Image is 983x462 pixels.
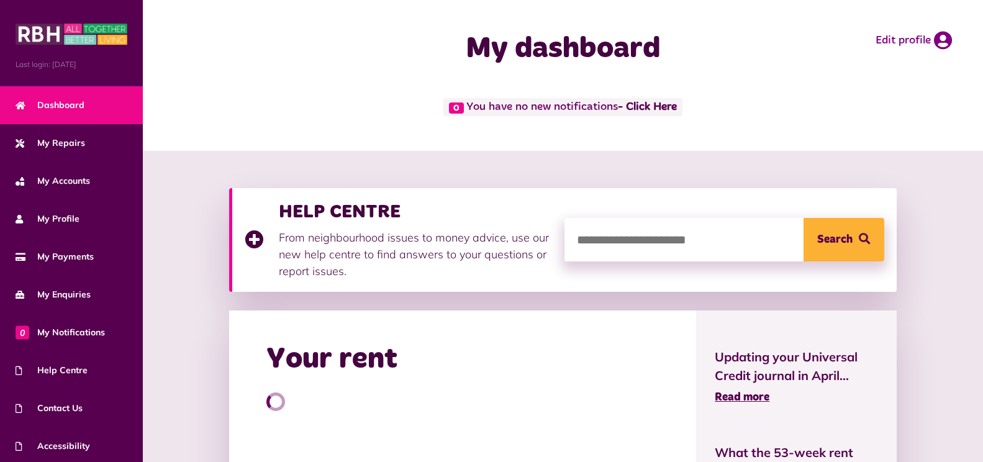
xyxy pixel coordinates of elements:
[16,59,127,70] span: Last login: [DATE]
[16,325,29,339] span: 0
[618,102,677,113] a: - Click Here
[279,201,552,223] h3: HELP CENTRE
[715,392,769,403] span: Read more
[266,342,397,378] h2: Your rent
[449,102,464,114] span: 0
[16,137,85,150] span: My Repairs
[16,440,90,453] span: Accessibility
[817,218,853,261] span: Search
[365,31,761,67] h1: My dashboard
[16,22,127,47] img: MyRBH
[16,99,84,112] span: Dashboard
[16,288,91,301] span: My Enquiries
[16,174,90,188] span: My Accounts
[279,229,552,279] p: From neighbourhood issues to money advice, use our new help centre to find answers to your questi...
[715,348,877,406] a: Updating your Universal Credit journal in April... Read more
[16,364,88,377] span: Help Centre
[16,212,79,225] span: My Profile
[715,348,877,385] span: Updating your Universal Credit journal in April...
[804,218,884,261] button: Search
[16,402,83,415] span: Contact Us
[16,250,94,263] span: My Payments
[443,98,682,116] span: You have no new notifications
[16,326,105,339] span: My Notifications
[876,31,952,50] a: Edit profile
